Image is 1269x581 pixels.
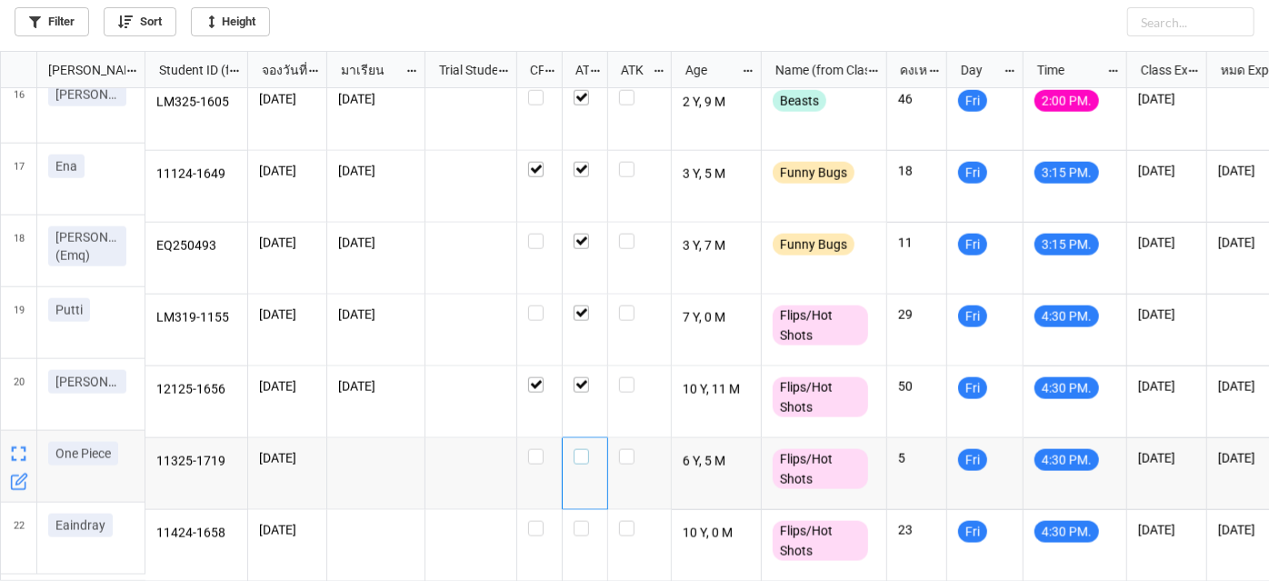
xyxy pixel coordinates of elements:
[610,60,652,80] div: ATK
[958,306,987,327] div: Fri
[156,521,237,546] p: 11424-1658
[259,306,315,324] p: [DATE]
[259,90,315,108] p: [DATE]
[55,445,111,463] p: One Piece
[773,90,826,112] div: Beasts
[1,52,145,88] div: grid
[1034,306,1099,327] div: 4:30 PM.
[898,90,935,108] p: 46
[251,60,308,80] div: จองวันที่
[14,287,25,358] span: 19
[55,157,77,175] p: Ena
[338,234,414,252] p: [DATE]
[14,215,25,286] span: 18
[37,60,125,80] div: [PERSON_NAME] Name
[1034,449,1099,471] div: 4:30 PM.
[773,521,868,561] div: Flips/Hot Shots
[683,234,751,259] p: 3 Y, 7 M
[683,90,751,115] p: 2 Y, 9 M
[773,234,854,255] div: Funny Bugs
[55,228,119,265] p: [PERSON_NAME](Emq)
[1026,60,1107,80] div: Time
[338,377,414,396] p: [DATE]
[1034,90,1099,112] div: 2:00 PM.
[156,234,237,259] p: EQ250493
[104,7,176,36] a: Sort
[958,449,987,471] div: Fri
[683,377,751,403] p: 10 Y, 11 M
[1034,377,1099,399] div: 4:30 PM.
[259,234,315,252] p: [DATE]
[1138,162,1195,180] p: [DATE]
[773,162,854,184] div: Funny Bugs
[338,90,414,108] p: [DATE]
[14,144,25,215] span: 17
[156,449,237,475] p: 11325-1719
[259,449,315,467] p: [DATE]
[1138,90,1195,108] p: [DATE]
[958,90,987,112] div: Fri
[950,60,1004,80] div: Day
[764,60,867,80] div: Name (from Class)
[773,377,868,417] div: Flips/Hot Shots
[898,377,935,396] p: 50
[330,60,405,80] div: มาเรียน
[55,85,119,104] p: [PERSON_NAME]
[428,60,497,80] div: Trial Student
[1034,162,1099,184] div: 3:15 PM.
[519,60,545,80] div: CF
[1138,234,1195,252] p: [DATE]
[683,449,751,475] p: 6 Y, 5 M
[259,377,315,396] p: [DATE]
[674,60,742,80] div: Age
[1138,521,1195,539] p: [DATE]
[958,521,987,543] div: Fri
[55,373,119,391] p: [PERSON_NAME]
[156,162,237,187] p: 11124-1649
[958,234,987,255] div: Fri
[1034,521,1099,543] div: 4:30 PM.
[565,60,590,80] div: ATT
[1138,449,1195,467] p: [DATE]
[14,72,25,143] span: 16
[259,521,315,539] p: [DATE]
[156,377,237,403] p: 12125-1656
[1130,60,1188,80] div: Class Expiration
[898,306,935,324] p: 29
[191,7,270,36] a: Height
[14,359,25,430] span: 20
[889,60,927,80] div: คงเหลือ (from Nick Name)
[683,521,751,546] p: 10 Y, 0 M
[958,162,987,184] div: Fri
[683,306,751,331] p: 7 Y, 0 M
[14,503,25,574] span: 22
[15,7,89,36] a: Filter
[898,521,935,539] p: 23
[773,306,868,346] div: Flips/Hot Shots
[259,162,315,180] p: [DATE]
[156,90,237,115] p: LM325-1605
[55,301,83,319] p: Putti
[338,306,414,324] p: [DATE]
[1138,377,1195,396] p: [DATE]
[55,516,105,535] p: Eaindray
[773,449,868,489] div: Flips/Hot Shots
[156,306,237,331] p: LM319-1155
[898,162,935,180] p: 18
[683,162,751,187] p: 3 Y, 5 M
[898,234,935,252] p: 11
[1127,7,1254,36] input: Search...
[1138,306,1195,324] p: [DATE]
[1034,234,1099,255] div: 3:15 PM.
[148,60,228,80] div: Student ID (from [PERSON_NAME] Name)
[958,377,987,399] div: Fri
[338,162,414,180] p: [DATE]
[898,449,935,467] p: 5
